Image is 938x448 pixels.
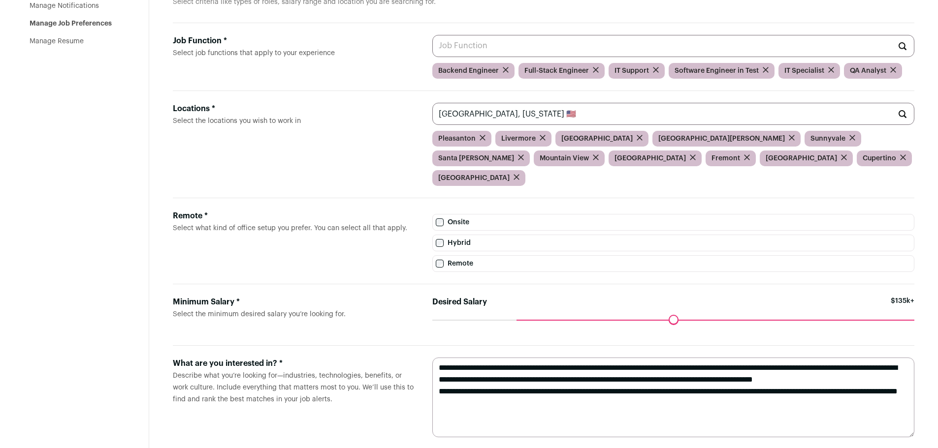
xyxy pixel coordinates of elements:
[432,296,487,308] label: Desired Salary
[438,173,510,183] span: [GEOGRAPHIC_DATA]
[501,134,536,144] span: Livermore
[173,372,414,403] span: Describe what you’re looking for—industries, technologies, benefits, or work culture. Include eve...
[438,134,476,144] span: Pleasanton
[436,260,444,268] input: Remote
[810,134,845,144] span: Sunnyvale
[850,66,886,76] span: QA Analyst
[173,118,301,124] span: Select the locations you wish to work in
[432,103,914,125] input: Location
[436,239,444,247] input: Hybrid
[766,153,837,163] span: [GEOGRAPHIC_DATA]
[784,66,824,76] span: IT Specialist
[432,35,914,57] input: Job Function
[712,153,740,163] span: Fremont
[436,218,444,226] input: Onsite
[173,50,335,57] span: Select job functions that apply to your experience
[173,103,417,115] div: Locations *
[173,358,417,369] div: What are you interested in? *
[30,38,84,45] a: Manage Resume
[173,210,417,222] div: Remote *
[173,35,417,47] div: Job Function *
[30,2,99,9] a: Manage Notifications
[615,153,686,163] span: [GEOGRAPHIC_DATA]
[675,66,759,76] span: Software Engineer in Test
[432,255,914,272] label: Remote
[432,214,914,231] label: Onsite
[524,66,589,76] span: Full-Stack Engineer
[540,153,589,163] span: Mountain View
[561,134,633,144] span: [GEOGRAPHIC_DATA]
[891,296,914,320] span: $135k+
[615,66,649,76] span: IT Support
[438,66,499,76] span: Backend Engineer
[30,20,112,27] a: Manage Job Preferences
[658,134,785,144] span: [GEOGRAPHIC_DATA][PERSON_NAME]
[863,153,896,163] span: Cupertino
[173,296,417,308] div: Minimum Salary *
[438,153,514,163] span: Santa [PERSON_NAME]
[173,225,407,232] span: Select what kind of office setup you prefer. You can select all that apply.
[432,235,914,251] label: Hybrid
[173,311,346,318] span: Select the minimum desired salary you’re looking for.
